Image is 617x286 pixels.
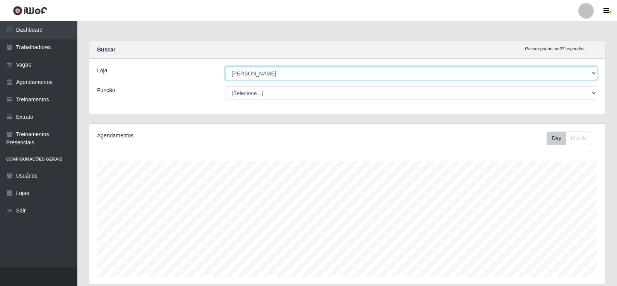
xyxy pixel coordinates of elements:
button: Day [547,132,566,145]
i: Recarregando em 27 segundos... [525,46,588,51]
strong: Buscar [97,46,115,53]
div: Agendamentos [97,132,299,140]
div: Toolbar with button groups [547,132,597,145]
div: First group [547,132,591,145]
label: Loja [97,67,107,75]
label: Função [97,86,115,94]
button: Month [566,132,591,145]
img: CoreUI Logo [13,6,47,15]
